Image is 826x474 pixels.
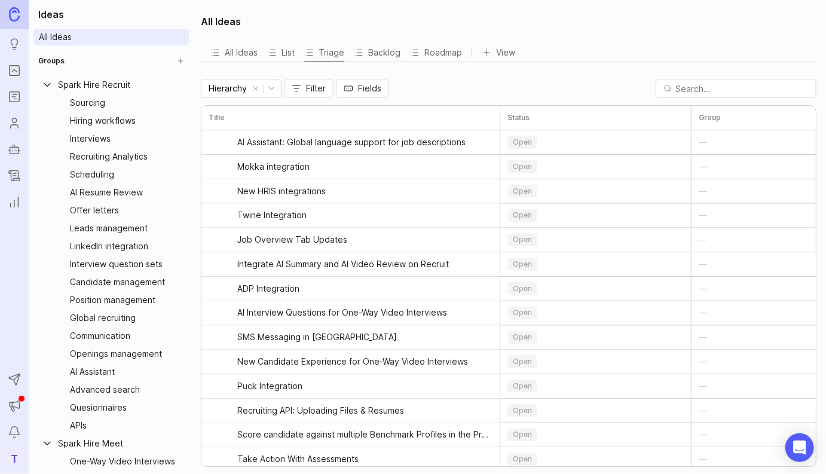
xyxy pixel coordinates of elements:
[513,137,532,147] span: open
[237,283,299,295] span: ADP Integration
[36,381,186,398] div: Advanced searchGroup settings
[513,210,532,220] span: open
[237,447,492,471] a: Take Action With Assessments
[36,417,186,434] a: APIsGroup settings
[237,203,492,227] a: Twine Integration
[237,234,347,246] span: Job Overview Tab Updates
[36,292,186,308] a: Position managementGroup settings
[237,453,359,465] span: Take Action With Assessments
[4,191,25,213] a: Reporting
[36,166,186,183] a: SchedulingGroup settings
[237,423,492,447] a: Score candidate against multiple Benchmark Profiles in the Predictive Talent Assessment
[36,202,186,219] a: Offer lettersGroup settings
[237,252,492,276] a: Integrate AI Summary and AI Video Review on Recruit
[70,293,172,307] div: Position management
[36,328,186,344] div: CommunicationGroup settings
[699,452,707,466] div: —
[237,179,492,203] a: New HRIS integrations
[70,132,172,145] div: Interviews
[36,77,186,93] a: Collapse Spark Hire RecruitSpark Hire RecruitGroup settings
[336,79,389,98] button: Fields
[513,259,532,269] span: open
[36,453,186,470] div: One-Way Video InterviewsGroup settings
[513,162,532,172] span: open
[699,209,707,222] div: —
[237,350,492,374] a: New Candidate Experience for One-Way Video Interviews
[237,405,404,417] span: Recruiting API: Uploading Files & Resumes
[237,331,397,343] span: SMS Messaging in [GEOGRAPHIC_DATA]
[36,184,186,201] a: AI Resume ReviewGroup settings
[4,421,25,443] button: Notifications
[237,356,468,368] span: New Candidate Experience for One-Way Video Interviews
[482,43,515,62] button: View
[36,112,186,129] a: Hiring workflowsGroup settings
[354,43,400,62] button: Backlog
[36,238,186,255] div: LinkedIn integrationGroup settings
[513,235,532,244] span: open
[70,383,172,396] div: Advanced search
[4,369,25,390] button: Send to Autopilot
[699,331,707,344] div: —
[699,233,707,246] div: —
[36,148,186,165] a: Recruiting AnalyticsGroup settings
[267,43,295,62] div: List
[237,325,492,349] a: SMS Messaging in [GEOGRAPHIC_DATA]
[513,357,532,366] span: open
[210,43,258,62] div: All Ideas
[70,240,172,253] div: LinkedIn integration
[70,329,172,342] div: Communication
[36,435,186,452] a: Collapse Spark Hire MeetSpark Hire MeetGroup settings
[4,395,25,417] button: Announcements
[513,381,532,391] span: open
[41,79,53,91] button: Collapse Spark Hire Recruit
[70,276,172,289] div: Candidate management
[4,448,25,469] button: T
[38,55,65,67] h2: Groups
[237,429,492,441] span: Score candidate against multiple Benchmark Profiles in the Predictive Talent Assessment
[4,139,25,160] a: Autopilot
[70,204,172,217] div: Offer letters
[58,437,172,450] div: Spark Hire Meet
[209,112,225,124] h3: Title
[237,399,492,423] a: Recruiting API: Uploading Files & Resumes
[70,311,172,325] div: Global recruiting
[201,14,241,29] h2: All Ideas
[36,220,186,237] a: Leads managementGroup settings
[70,186,172,199] div: AI Resume Review
[70,96,172,109] div: Sourcing
[36,310,186,326] a: Global recruitingGroup settings
[513,284,532,293] span: open
[4,86,25,108] a: Roadmaps
[33,7,189,22] h1: Ideas
[70,419,172,432] div: APIs
[237,209,307,221] span: Twine Integration
[507,112,530,124] h3: Status
[676,79,809,97] input: Search...
[237,374,492,398] a: Puck Integration
[410,43,462,62] button: Roadmap
[237,161,310,173] span: Mokka integration
[70,455,175,468] div: One-Way Video Interviews
[4,112,25,134] a: Users
[4,60,25,81] a: Portal
[70,168,172,181] div: Scheduling
[172,53,189,69] button: Create Group
[4,33,25,55] a: Ideas
[36,130,186,147] div: InterviewsGroup settings
[699,136,707,149] div: —
[33,29,189,45] a: All Ideas
[699,404,707,417] div: —
[304,43,344,62] button: Triage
